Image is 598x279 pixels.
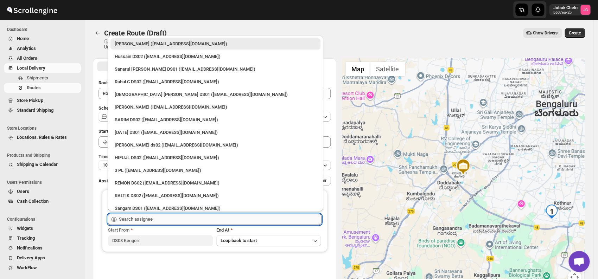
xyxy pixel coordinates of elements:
div: Open chat [568,251,590,272]
button: Tracking [4,233,81,243]
span: 10 minutes [103,162,124,168]
div: Sangam DS01 ([EMAIL_ADDRESS][DOMAIN_NAME]) [115,205,316,212]
li: Sangam DS01 (relov34542@lassora.com) [108,201,323,214]
li: Raja DS01 (gasecig398@owlny.com) [108,125,323,138]
span: Cash Collection [17,199,49,204]
button: Widgets [4,223,81,233]
span: Users [17,189,29,194]
span: Start From [108,227,129,233]
span: Jubok Chetri [580,5,590,15]
button: Notifications [4,243,81,253]
li: Sanarul Haque DS01 (fefifag638@adosnan.com) [108,62,323,75]
div: 1 [545,205,559,219]
div: Hussain DS02 ([EMAIL_ADDRESS][DOMAIN_NAME]) [115,53,316,60]
button: All Orders [4,53,81,63]
span: Locations, Rules & Rates [17,135,67,140]
p: b607ea-2b [553,11,578,15]
span: Store Locations [7,125,81,131]
button: Create [565,28,585,38]
span: All Orders [17,56,37,61]
button: Delivery Apps [4,253,81,263]
button: All Route Options [97,61,214,71]
p: Jubok Chetri [553,5,578,11]
div: RALTIK DS02 ([EMAIL_ADDRESS][DOMAIN_NAME]) [115,192,316,199]
button: User menu [549,4,591,15]
text: JC [583,8,588,12]
button: Loop back to start [216,235,321,246]
span: Delivery Apps [17,255,45,260]
span: Create Route (Draft) [104,29,167,37]
span: Assign to [98,178,117,183]
span: Configurations [7,216,81,222]
li: RALTIK DS02 (cecih54531@btcours.com) [108,189,323,201]
span: Dashboard [7,27,81,32]
li: Hussain DS02 (jarav60351@abatido.com) [108,50,323,62]
span: Create [569,30,581,36]
button: WorkFlow [4,263,81,273]
span: Time Per Stop [98,154,127,159]
span: Standard Shipping [17,108,53,113]
button: Shipping & Calendar [4,160,81,169]
button: Users [4,187,81,196]
li: SARIM DS02 (xititor414@owlny.com) [108,113,323,125]
button: Show street map [345,62,370,76]
li: HIFUJL DS02 (cepali9173@intady.com) [108,151,323,163]
li: Rashidul ds02 (vaseno4694@minduls.com) [108,138,323,151]
div: HIFUJL DS02 ([EMAIL_ADDRESS][DOMAIN_NAME]) [115,154,316,161]
span: Products and Shipping [7,153,81,158]
span: Local Delivery [17,65,45,71]
button: Routes [4,83,81,93]
input: Eg: Bengaluru Route [98,88,331,99]
img: ScrollEngine [6,1,58,19]
li: Rahul C DS02 (rahul.chopra@home-run.co) [108,75,323,87]
div: [PERSON_NAME] ([EMAIL_ADDRESS][DOMAIN_NAME]) [115,104,316,111]
button: Routes [93,28,103,38]
p: ⓘ Shipments can also be added from Shipments menu Unrouted tab [104,39,215,50]
div: [DATE] DS01 ([EMAIL_ADDRESS][DOMAIN_NAME]) [115,129,316,136]
div: Sanarul [PERSON_NAME] DS01 ([EMAIL_ADDRESS][DOMAIN_NAME]) [115,66,316,73]
li: Islam Laskar DS01 (vixib74172@ikowat.com) [108,87,323,100]
span: Add More Driver [296,178,326,183]
span: Shipments [27,75,48,80]
span: Routes [27,85,41,90]
span: Loop back to start [221,238,257,243]
button: Home [4,34,81,44]
button: Locations, Rules & Rates [4,132,81,142]
span: Analytics [17,46,36,51]
span: Route Name [98,80,123,85]
span: Users Permissions [7,180,81,185]
span: Scheduled for [98,105,127,111]
div: SARIM DS02 ([EMAIL_ADDRESS][DOMAIN_NAME]) [115,116,316,123]
span: WorkFlow [17,265,37,270]
div: REMON DS02 ([EMAIL_ADDRESS][DOMAIN_NAME]) [115,180,316,187]
button: Cash Collection [4,196,81,206]
button: 10 minutes [98,160,331,170]
span: Tracking [17,235,35,241]
button: Show Drivers [523,28,562,38]
li: Vikas Rathod (lolegiy458@nalwan.com) [108,100,323,113]
li: REMON DS02 (kesame7468@btcours.com) [108,176,323,189]
div: [PERSON_NAME] ([EMAIL_ADDRESS][DOMAIN_NAME]) [115,40,316,47]
span: Widgets [17,226,33,231]
span: Home [17,36,29,41]
span: Shipping & Calendar [17,162,58,167]
li: 3 PL (hello@home-run.co) [108,163,323,176]
div: [DEMOGRAPHIC_DATA] [PERSON_NAME] DS01 ([EMAIL_ADDRESS][DOMAIN_NAME]) [115,91,316,98]
button: Analytics [4,44,81,53]
button: Shipments [4,73,81,83]
button: [DATE]|[DATE] [98,112,331,122]
span: Show Drivers [533,30,558,36]
button: Show satellite imagery [370,62,405,76]
span: Start Location (Warehouse) [98,129,154,134]
div: 3 PL ([EMAIL_ADDRESS][DOMAIN_NAME]) [115,167,316,174]
div: [PERSON_NAME] ds02 ([EMAIL_ADDRESS][DOMAIN_NAME]) [115,142,316,149]
div: End At [216,227,321,234]
span: Store PickUp [17,98,43,103]
div: Rahul C DS02 ([EMAIL_ADDRESS][DOMAIN_NAME]) [115,78,316,85]
input: Search assignee [119,214,322,225]
li: Rahul Chopra (pukhraj@home-run.co) [108,38,323,50]
span: Notifications [17,245,43,251]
